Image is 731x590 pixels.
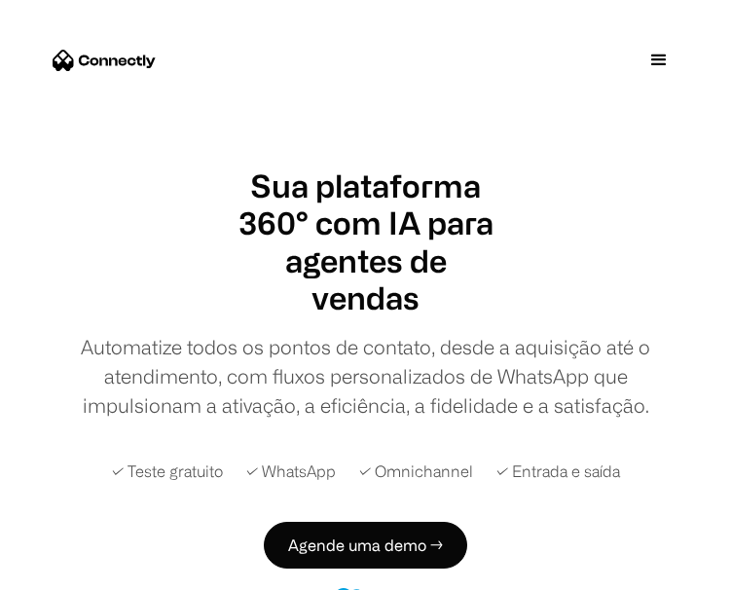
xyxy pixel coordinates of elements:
[269,242,463,317] div: carousel
[359,460,473,483] div: ✓ Omnichannel
[264,522,467,569] a: Agende uma demo →
[269,242,463,317] h1: agentes de vendas
[39,556,117,583] ul: Language list
[59,333,673,421] div: Automatize todos os pontos de contato, desde a aquisição até o atendimento, com fluxos personaliz...
[112,460,223,483] div: ✓ Teste gratuito
[59,167,673,242] h1: Sua plataforma 360° com IA para
[496,460,620,483] div: ✓ Entrada e saída
[19,554,117,583] aside: Language selected: Português (Brasil)
[246,460,336,483] div: ✓ WhatsApp
[43,46,156,75] a: home
[630,31,688,90] div: menu
[269,242,463,317] div: 4 of 4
